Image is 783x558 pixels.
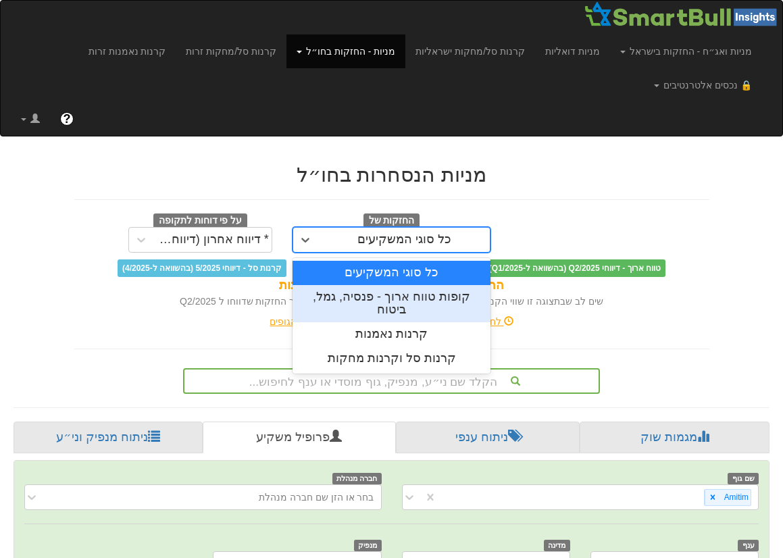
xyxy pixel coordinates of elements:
[78,34,176,68] a: קרנות נאמנות זרות
[584,1,782,28] img: Smartbull
[728,473,759,484] span: שם גוף
[293,322,490,347] div: קרנות נאמנות
[405,34,535,68] a: קרנות סל/מחקות ישראליות
[363,213,420,228] span: החזקות של
[203,422,396,454] a: פרופיל משקיע
[259,490,374,504] div: בחר או הזן שם חברה מנהלת
[580,422,769,454] a: מגמות שוק
[293,285,490,323] div: קופות טווח ארוך - פנסיה, גמל, ביטוח
[157,233,269,247] div: * דיווח אחרון (דיווחים חלקיים)
[14,422,203,454] a: ניתוח מנפיק וני״ע
[50,102,84,136] a: ?
[74,295,709,308] div: שים לב שבתצוגה זו שווי הקניות והמכירות של קופות טווח ארוך מחושב רק עבור החזקות שדווחו ל Q2/2025
[644,68,762,102] a: 🔒 נכסים אלטרנטיבים
[738,540,759,551] span: ענף
[720,490,751,505] div: Amitim
[484,259,665,277] span: טווח ארוך - דיווחי Q2/2025 (בהשוואה ל-Q1/2025)
[610,34,762,68] a: מניות ואג״ח - החזקות בישראל
[354,540,382,551] span: מנפיק
[153,213,247,228] span: על פי דוחות לתקופה
[357,233,451,247] div: כל סוגי המשקיעים
[64,315,719,328] div: לחץ כאן לצפייה בתאריכי הדיווחים האחרונים של כל הגופים
[396,422,580,454] a: ניתוח ענפי
[74,277,709,295] div: החזקות קופות טווח ארוך ל-Q2/2025 זמינות
[544,540,570,551] span: מדינה
[286,34,405,68] a: מניות - החזקות בחו״ל
[118,259,286,277] span: קרנות סל - דיווחי 5/2025 (בהשוואה ל-4/2025)
[74,163,709,186] h2: מניות הנסחרות בחו״ל
[535,34,610,68] a: מניות דואליות
[293,347,490,371] div: קרנות סל וקרנות מחקות
[176,34,286,68] a: קרנות סל/מחקות זרות
[293,261,490,285] div: כל סוגי המשקיעים
[63,112,70,126] span: ?
[184,370,599,392] div: הקלד שם ני״ע, מנפיק, גוף מוסדי או ענף לחיפוש...
[332,473,382,484] span: חברה מנהלת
